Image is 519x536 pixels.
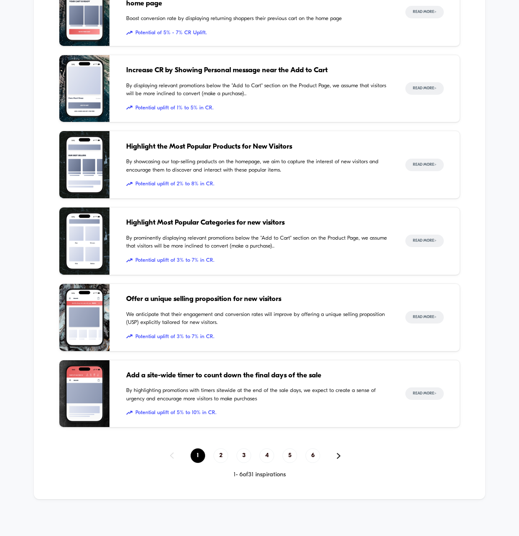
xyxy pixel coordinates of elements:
span: 5 [282,448,297,463]
span: 3 [237,448,251,463]
span: By showcasing our top-selling products on the homepage, we aim to capture the interest of new vis... [126,158,389,174]
img: By displaying relevant promotions below the "Add to Cart" section on the Product Page, we assume ... [59,55,109,122]
span: 6 [305,448,320,463]
span: Potential uplift of 3% to 7% in CR. [126,333,389,341]
span: By displaying relevant promotions below the "Add to Cart" section on the Product Page, we assume ... [126,82,389,98]
button: Read More> [405,235,444,247]
button: Read More> [405,6,444,18]
span: 1 [191,448,205,463]
span: Potential uplift of 3% to 7% in CR. [126,256,389,265]
span: Potential of 5% - 7% CR Uplift. [126,29,389,37]
span: Potential uplift of 1% to 5% in CR. [126,104,389,112]
button: Read More> [405,159,444,171]
span: By highlighting promotions with timers sitewide at the end of the sale days, we expect to create ... [126,387,389,403]
span: By prominently displaying relevant promotions below the "Add to Cart" section on the Product Page... [126,234,389,250]
span: Boost conversion rate by displaying returning shoppers their previous cart on the home page [126,15,389,23]
img: By showcasing our top-selling products on the homepage, we aim to capture the interest of new vis... [59,131,109,198]
span: 2 [214,448,228,463]
div: 1 - 6 of 31 inspirations [59,471,460,478]
button: Read More> [405,311,444,324]
img: pagination forward [337,453,341,459]
span: Increase CR by Showing Personal message near the Add to Cart [126,65,389,76]
button: Read More> [405,387,444,400]
span: Offer a unique selling proposition for new visitors [126,294,389,305]
span: Highlight Most Popular Categories for new visitors [126,217,389,228]
img: We anticipate that their engagement and conversion rates will improve by offering a unique sellin... [59,284,109,351]
span: Potential uplift of 2% to 8% in CR. [126,180,389,188]
span: Potential uplift of 5% to 10% in CR. [126,409,389,417]
span: 4 [259,448,274,463]
span: Highlight the Most Popular Products for New Visitors [126,142,389,152]
img: By highlighting promotions with timers sitewide at the end of the sale days, we expect to create ... [59,360,109,427]
span: We anticipate that their engagement and conversion rates will improve by offering a unique sellin... [126,311,389,327]
button: Read More> [405,82,444,95]
span: Add a site-wide timer to count down the final days of the sale [126,370,389,381]
img: By prominently displaying relevant promotions below the "Add to Cart" section on the Product Page... [59,207,109,275]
